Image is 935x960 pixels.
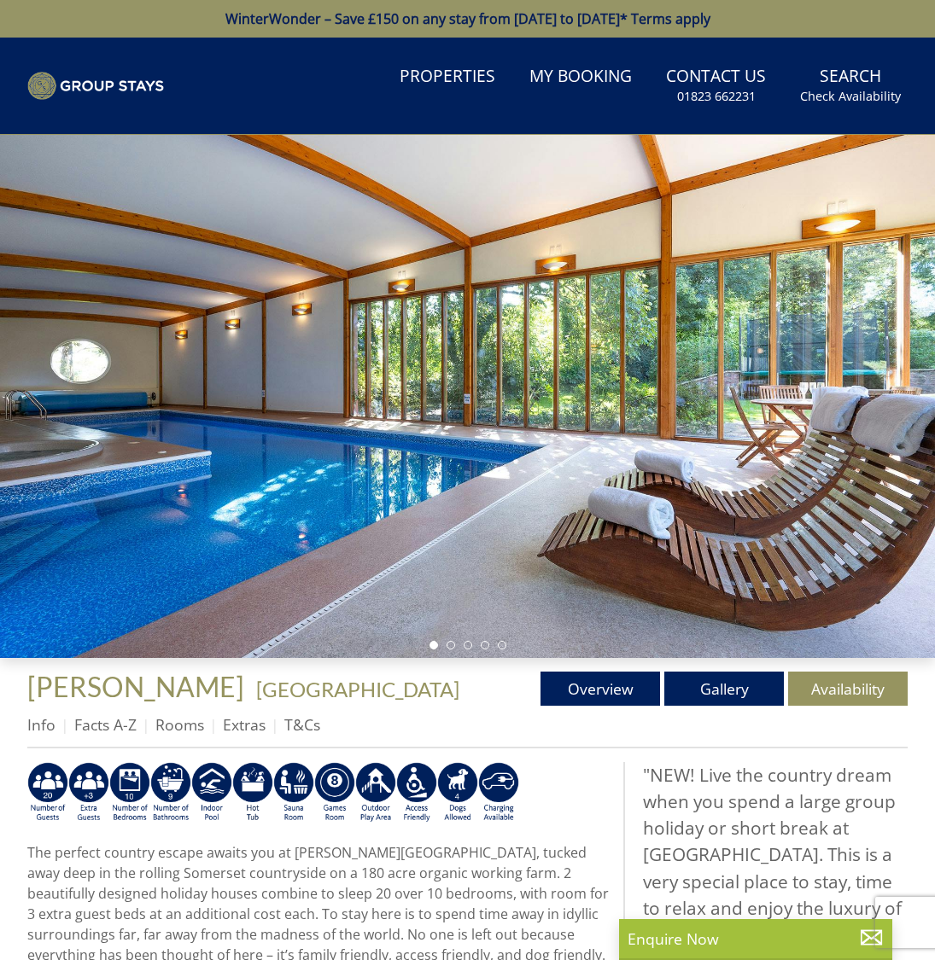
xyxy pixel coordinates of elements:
[27,72,164,101] img: Group Stays
[249,677,459,701] span: -
[150,762,191,823] img: eFgAAAAAElFTkSuQmCC
[393,58,502,96] a: Properties
[677,88,756,105] small: 01823 662231
[541,672,660,706] a: Overview
[109,762,150,823] img: tQg3Ee06wAAAABJRU5ErkJggg==
[396,762,437,823] img: AD_4nXe3VD57-M2p5iq4fHgs6WJFzKj8B0b3RcPFe5LKK9rgeZlFmFoaMJPsJOOJzc7Q6RMFEqsjIZ5qfEJu1txG3QLmI_2ZW...
[793,58,908,113] a: SearchCheck Availability
[155,714,204,735] a: Rooms
[284,714,320,735] a: T&Cs
[27,762,68,823] img: SAdYAAAAAElFTkSuQmCC
[355,762,396,823] img: AD_4nXfjdDqPkGBf7Vpi6H87bmAUe5GYCbodrAbU4sf37YN55BCjSXGx5ZgBV7Vb9EJZsXiNVuyAiuJUB3WVt-w9eJ0vaBcHg...
[27,670,244,703] span: [PERSON_NAME]
[74,714,137,735] a: Facts A-Z
[664,672,784,706] a: Gallery
[191,762,232,823] img: AD_4nXei2dp4L7_L8OvME76Xy1PUX32_NMHbHVSts-g-ZAVb8bILrMcUKZI2vRNdEqfWP017x6NFeUMZMqnp0JYknAB97-jDN...
[273,762,314,823] img: AD_4nXdjbGEeivCGLLmyT_JEP7bTfXsjgyLfnLszUAQeQ4RcokDYHVBt5R8-zTDbAVICNoGv1Dwc3nsbUb1qR6CAkrbZUeZBN...
[659,58,773,113] a: Contact Us01823 662231
[232,762,273,823] img: AD_4nXcpX5uDwed6-YChlrI2BYOgXwgg3aqYHOhRm0XfZB-YtQW2NrmeCr45vGAfVKUq4uWnc59ZmEsEzoF5o39EWARlT1ewO...
[437,762,478,823] img: GNBUYAAAAAZJREFUAwCH+4+LuQyn8QAAAABJRU5ErkJggg==
[788,672,908,706] a: Availability
[27,670,249,703] a: [PERSON_NAME]
[523,58,639,96] a: My Booking
[314,762,355,823] img: AD_4nXdrZMsjcYNLGsKuA84hRzvIbesVCpXJ0qqnwZoX5ch9Zjv73tWe4fnFRs2gJ9dSiUubhZXckSJX_mqrZBmYExREIfryF...
[256,677,459,701] a: [GEOGRAPHIC_DATA]
[68,762,109,823] img: 8iPembAAAABklEQVQDAAeg0vWMFK+5AAAAAElFTkSuQmCC
[223,714,266,735] a: Extras
[27,714,56,735] a: Info
[628,928,884,950] p: Enquire Now
[478,762,519,823] img: AD_4nXcnT2OPG21WxYUhsl9q61n1KejP7Pk9ESVM9x9VetD-X_UXXoxAKaMRZGYNcSGiAsmGyKm0QlThER1osyFXNLmuYOVBV...
[800,88,901,105] small: Check Availability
